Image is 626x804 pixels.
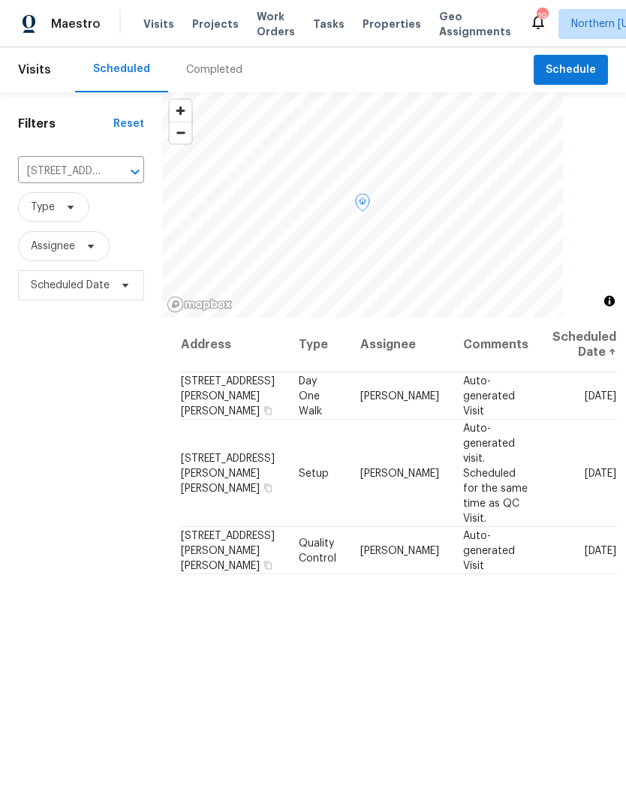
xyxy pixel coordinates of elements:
[51,17,101,32] span: Maestro
[600,292,618,310] button: Toggle attribution
[585,545,616,556] span: [DATE]
[192,17,239,32] span: Projects
[170,122,191,143] button: Zoom out
[18,53,51,86] span: Visits
[534,55,608,86] button: Schedule
[31,239,75,254] span: Assignee
[257,9,295,39] span: Work Orders
[299,538,336,563] span: Quality Control
[355,194,370,217] div: Map marker
[360,468,439,478] span: [PERSON_NAME]
[113,116,144,131] div: Reset
[287,318,348,372] th: Type
[299,375,322,416] span: Day One Walk
[605,293,614,309] span: Toggle attribution
[360,390,439,401] span: [PERSON_NAME]
[463,423,528,523] span: Auto-generated visit. Scheduled for the same time as QC Visit.
[463,375,515,416] span: Auto-generated Visit
[348,318,451,372] th: Assignee
[31,278,110,293] span: Scheduled Date
[170,100,191,122] button: Zoom in
[181,375,275,416] span: [STREET_ADDRESS][PERSON_NAME][PERSON_NAME]
[451,318,540,372] th: Comments
[31,200,55,215] span: Type
[360,545,439,556] span: [PERSON_NAME]
[261,558,275,571] button: Copy Address
[125,161,146,182] button: Open
[439,9,511,39] span: Geo Assignments
[463,530,515,571] span: Auto-generated Visit
[162,92,563,318] canvas: Map
[93,62,150,77] div: Scheduled
[180,318,287,372] th: Address
[261,403,275,417] button: Copy Address
[313,19,345,29] span: Tasks
[299,468,329,478] span: Setup
[181,453,275,493] span: [STREET_ADDRESS][PERSON_NAME][PERSON_NAME]
[537,9,547,24] div: 19
[18,160,102,183] input: Search for an address...
[585,468,616,478] span: [DATE]
[546,61,596,80] span: Schedule
[167,296,233,313] a: Mapbox homepage
[585,390,616,401] span: [DATE]
[186,62,242,77] div: Completed
[18,116,113,131] h1: Filters
[540,318,617,372] th: Scheduled Date ↑
[181,530,275,571] span: [STREET_ADDRESS][PERSON_NAME][PERSON_NAME]
[143,17,174,32] span: Visits
[261,480,275,494] button: Copy Address
[363,17,421,32] span: Properties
